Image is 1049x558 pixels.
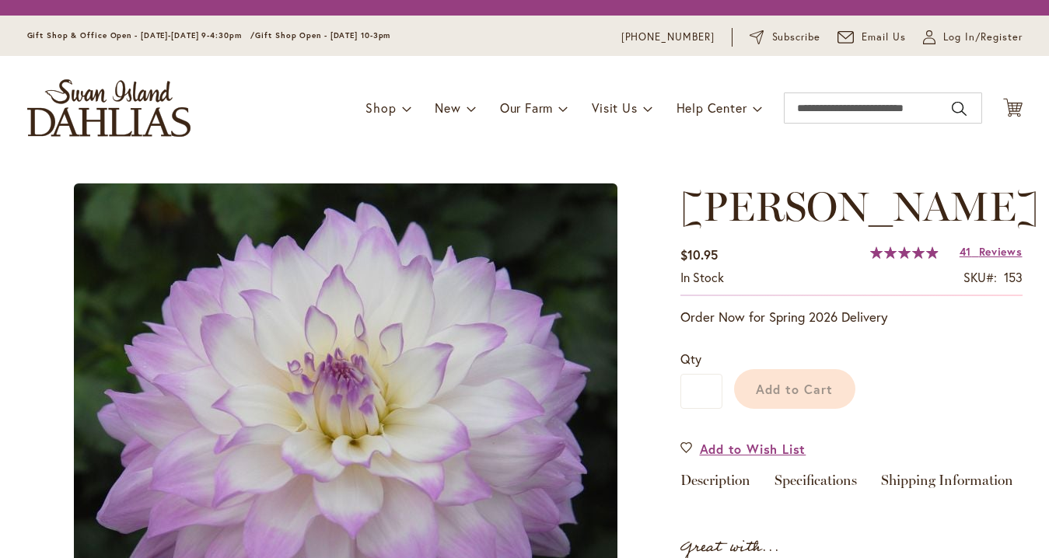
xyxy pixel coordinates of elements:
span: $10.95 [680,246,718,263]
a: Log In/Register [923,30,1023,45]
div: Availability [680,269,724,287]
a: Add to Wish List [680,440,806,458]
span: Add to Wish List [700,440,806,458]
p: Order Now for Spring 2026 Delivery [680,308,1023,326]
div: 99% [870,246,939,259]
div: 153 [1004,269,1023,287]
span: Gift Shop Open - [DATE] 10-3pm [255,30,390,40]
span: [PERSON_NAME] [680,182,1039,231]
span: Visit Us [592,99,637,116]
span: Log In/Register [943,30,1023,45]
span: In stock [680,269,724,285]
span: Reviews [979,244,1023,259]
span: Email Us [862,30,906,45]
span: Gift Shop & Office Open - [DATE]-[DATE] 9-4:30pm / [27,30,256,40]
span: 41 [960,244,971,259]
a: Specifications [775,473,857,496]
a: Email Us [837,30,906,45]
a: Shipping Information [881,473,1013,496]
strong: SKU [963,269,997,285]
button: Search [952,96,966,121]
a: [PHONE_NUMBER] [621,30,715,45]
span: Subscribe [772,30,821,45]
a: Subscribe [750,30,820,45]
span: Help Center [677,99,747,116]
span: New [435,99,460,116]
span: Qty [680,350,701,367]
span: Shop [365,99,396,116]
a: 41 Reviews [960,244,1023,259]
a: store logo [27,79,191,137]
a: Description [680,473,750,496]
span: Our Farm [500,99,553,116]
div: Detailed Product Info [680,473,1023,496]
